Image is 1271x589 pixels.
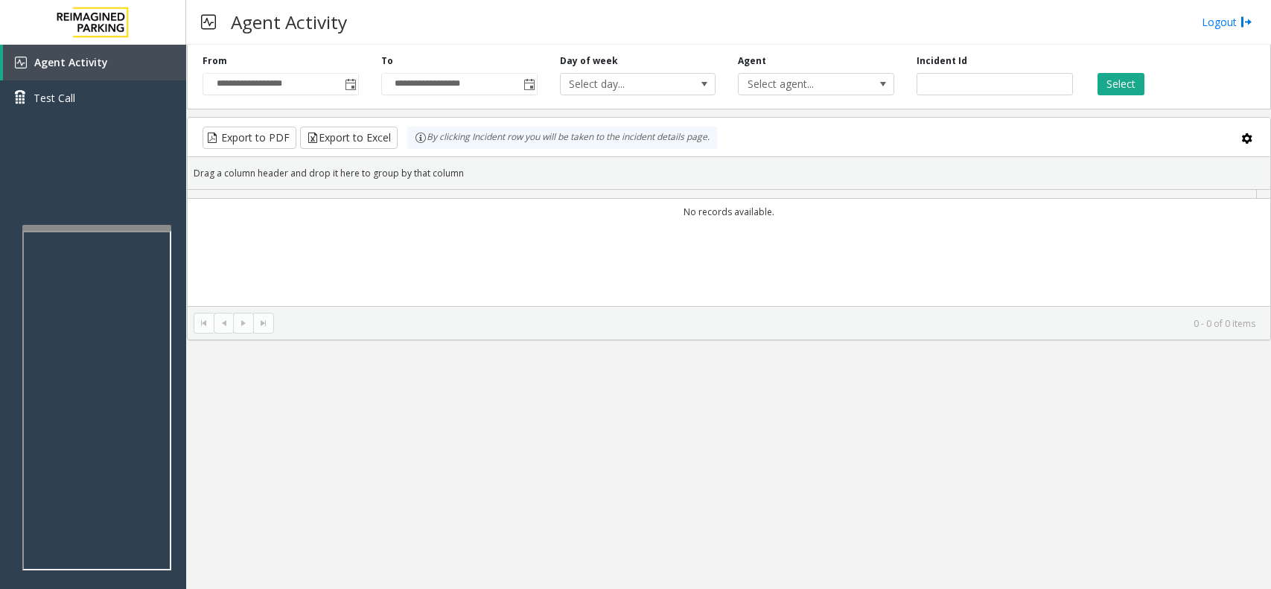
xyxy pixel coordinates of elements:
[34,55,108,69] span: Agent Activity
[415,132,427,144] img: infoIcon.svg
[188,160,1270,186] div: Drag a column header and drop it here to group by that column
[560,54,618,68] label: Day of week
[520,74,537,95] span: Toggle popup
[342,74,358,95] span: Toggle popup
[300,127,398,149] button: Export to Excel
[3,45,186,80] a: Agent Activity
[34,90,75,106] span: Test Call
[283,317,1255,330] kendo-pager-info: 0 - 0 of 0 items
[1240,14,1252,30] img: logout
[203,54,227,68] label: From
[15,57,27,69] img: 'icon'
[201,4,216,40] img: pageIcon
[1098,73,1144,95] button: Select
[738,54,766,68] label: Agent
[739,74,862,95] span: Select agent...
[917,54,967,68] label: Incident Id
[188,190,1270,306] div: Data table
[188,199,1270,225] td: No records available.
[381,54,393,68] label: To
[1202,14,1252,30] a: Logout
[561,74,684,95] span: Select day...
[407,127,717,149] div: By clicking Incident row you will be taken to the incident details page.
[223,4,354,40] h3: Agent Activity
[738,73,894,95] span: NO DATA FOUND
[203,127,296,149] button: Export to PDF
